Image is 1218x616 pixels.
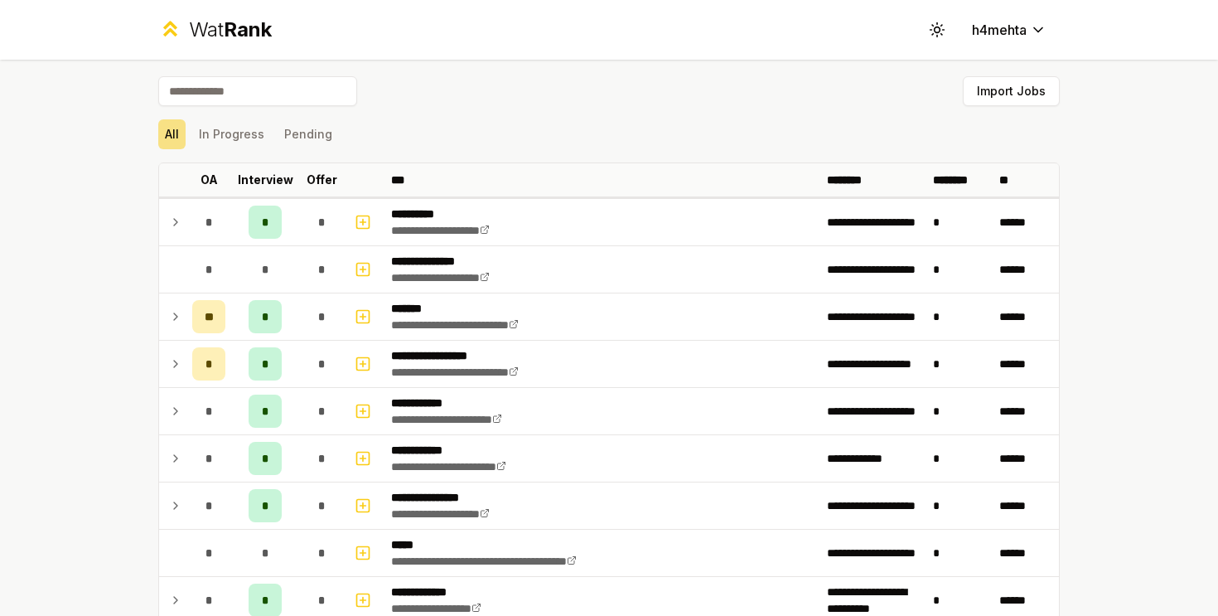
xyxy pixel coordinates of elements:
[307,172,337,188] p: Offer
[192,119,271,149] button: In Progress
[201,172,218,188] p: OA
[238,172,293,188] p: Interview
[158,119,186,149] button: All
[278,119,339,149] button: Pending
[959,15,1060,45] button: h4mehta
[972,20,1027,40] span: h4mehta
[189,17,272,43] div: Wat
[963,76,1060,106] button: Import Jobs
[158,17,272,43] a: WatRank
[224,17,272,41] span: Rank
